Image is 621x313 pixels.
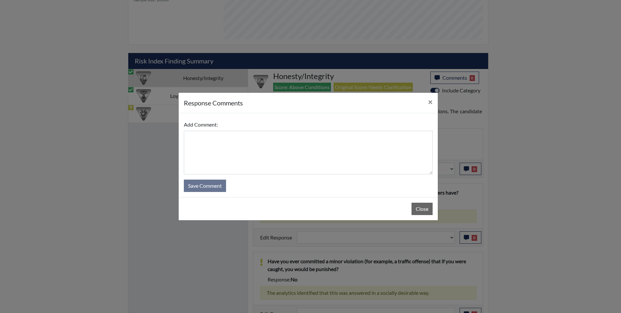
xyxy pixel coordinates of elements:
h5: response Comments [184,98,243,108]
label: Add Comment: [184,118,218,131]
button: Close [412,203,433,215]
button: Save Comment [184,180,226,192]
span: × [428,97,433,106]
button: Close [423,93,438,111]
